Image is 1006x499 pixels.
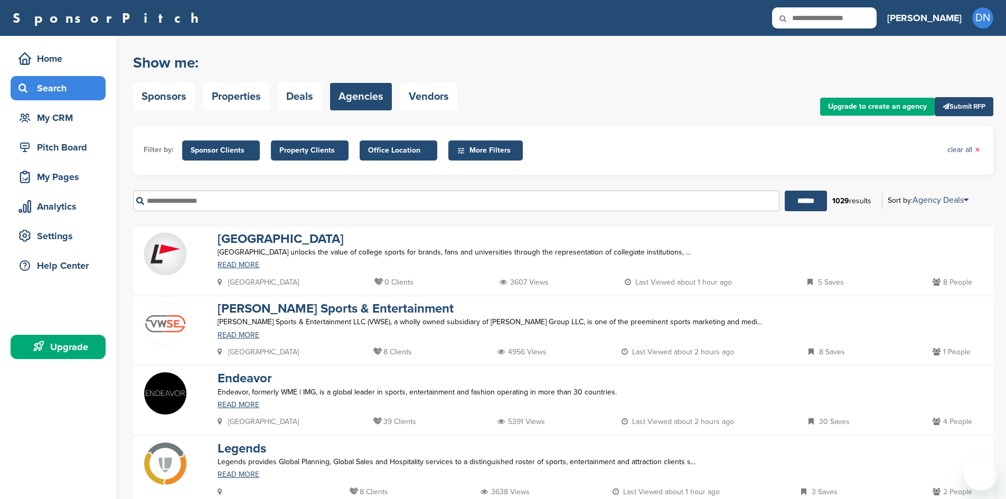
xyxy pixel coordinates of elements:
[935,97,993,116] a: Submit RFP
[218,415,299,428] p: [GEOGRAPHIC_DATA]
[191,145,251,156] span: Sponsor Clients
[218,231,344,247] a: [GEOGRAPHIC_DATA]
[16,49,106,68] div: Home
[947,144,980,156] a: clear all×
[16,167,106,186] div: My Pages
[457,145,518,156] span: More Filters
[218,401,778,409] a: READ MORE
[964,457,998,491] iframe: Button to launch messaging window
[16,337,106,356] div: Upgrade
[16,227,106,246] div: Settings
[497,345,547,359] p: 4956 Views
[500,276,549,289] p: 3607 Views
[144,233,186,275] img: Fkse nzd 400x400
[373,415,416,428] p: 39 Clients
[374,276,413,289] p: 0 Clients
[218,385,778,399] p: Endeavor, formerly WME | IMG, is a global leader in sports, entertainment and fashion operating i...
[11,224,106,248] a: Settings
[218,246,778,259] p: [GEOGRAPHIC_DATA] unlocks the value of college sports for brands, fans and universities through t...
[278,83,322,110] a: Deals
[11,253,106,278] a: Help Center
[16,197,106,216] div: Analytics
[11,194,106,219] a: Analytics
[400,83,457,110] a: Vendors
[820,98,935,116] a: Upgrade to create an agency
[218,315,778,328] p: [PERSON_NAME] Sports & Entertainment LLC (VWSE), a wholly owned subsidiary of [PERSON_NAME] Group...
[808,415,850,428] p: 30 Saves
[497,415,545,428] p: 5391 Views
[144,442,186,485] img: Lyittoat 400x400
[827,192,877,210] div: results
[368,145,429,156] span: Office Location
[972,7,993,29] span: DN
[16,138,106,157] div: Pitch Board
[218,276,299,289] p: [GEOGRAPHIC_DATA]
[11,135,106,159] a: Pitch Board
[11,335,106,359] a: Upgrade
[888,196,969,204] div: Sort by:
[933,485,972,498] p: 2 People
[625,276,732,289] p: Last Viewed about 1 hour ago
[133,83,195,110] a: Sponsors
[279,145,340,156] span: Property Clients
[11,106,106,130] a: My CRM
[203,83,269,110] a: Properties
[218,471,778,478] a: READ MORE
[11,165,106,189] a: My Pages
[218,345,299,359] p: [GEOGRAPHIC_DATA]
[11,76,106,100] a: Search
[218,261,778,269] a: READ MORE
[218,441,266,456] a: Legends
[218,455,778,468] p: Legends provides Global Planning, Global Sales and Hospitality services to a distinguished roster...
[933,276,972,289] p: 8 People
[218,301,454,316] a: [PERSON_NAME] Sports & Entertainment
[144,372,186,415] img: 0
[808,345,845,359] p: 8 Saves
[801,485,838,498] p: 3 Saves
[16,256,106,275] div: Help Center
[887,11,962,25] h3: [PERSON_NAME]
[144,144,174,156] li: Filter by:
[144,303,186,345] img: Imgres
[16,79,106,98] div: Search
[613,485,720,498] p: Last Viewed about 1 hour ago
[887,6,962,30] a: [PERSON_NAME]
[218,371,272,386] a: Endeavor
[622,345,734,359] p: Last Viewed about 2 hours ago
[832,196,849,205] b: 1029
[913,195,969,205] a: Agency Deals
[11,46,106,71] a: Home
[330,83,392,110] a: Agencies
[975,144,980,156] span: ×
[807,276,844,289] p: 5 Saves
[622,415,734,428] p: Last Viewed about 2 hours ago
[16,108,106,127] div: My CRM
[218,332,778,339] a: READ MORE
[349,485,388,498] p: 8 Clients
[13,11,205,25] a: SponsorPitch
[933,345,971,359] p: 1 People
[933,415,972,428] p: 4 People
[481,485,530,498] p: 3638 Views
[373,345,412,359] p: 8 Clients
[133,53,457,72] h2: Show me:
